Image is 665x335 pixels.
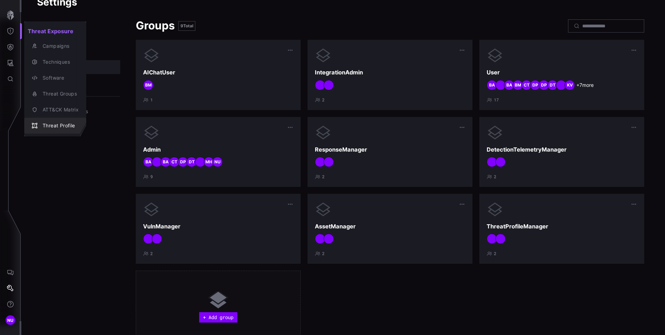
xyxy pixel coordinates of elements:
[39,74,79,82] div: Software
[24,86,86,102] button: Threat Groups
[39,90,79,98] div: Threat Groups
[39,58,79,66] div: Techniques
[39,106,79,114] div: ATT&CK Matrix
[24,54,86,70] button: Techniques
[24,118,86,134] button: Threat Profile
[24,24,86,38] h2: Threat Exposure
[39,121,79,130] div: Threat Profile
[24,38,86,54] button: Campaigns
[24,102,86,118] button: ATT&CK Matrix
[24,70,86,86] button: Software
[39,42,79,51] div: Campaigns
